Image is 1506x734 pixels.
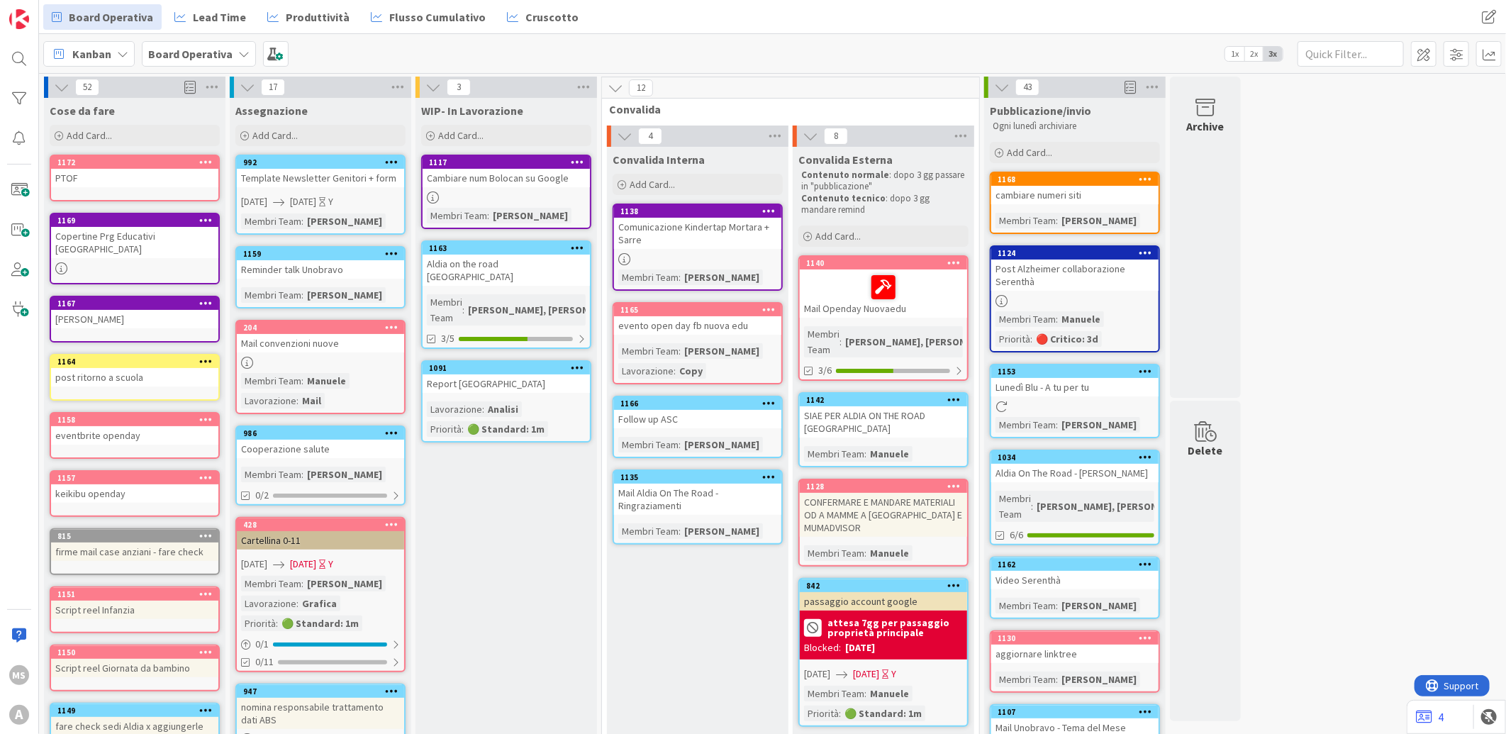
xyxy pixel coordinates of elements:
div: Mail convenzioni nuove [237,334,404,352]
span: Add Card... [630,178,675,191]
div: 1149 [51,704,218,717]
div: Report [GEOGRAPHIC_DATA] [423,374,590,393]
a: 1168cambiare numeri sitiMembri Team:[PERSON_NAME] [990,172,1160,234]
div: Membri Team [804,545,864,561]
div: 0/1 [237,635,404,653]
div: Membri Team [241,373,301,389]
div: Membri Team [618,343,679,359]
div: 1168cambiare numeri siti [991,173,1159,204]
div: 1142 [806,395,967,405]
div: Script reel Infanzia [51,601,218,619]
div: Y [891,667,896,682]
span: : [1056,598,1058,613]
div: 992Template Newsletter Genitori + form [237,156,404,187]
div: [PERSON_NAME], [PERSON_NAME] [464,302,627,318]
div: Lavorazione [241,393,296,408]
div: Membri Team [241,576,301,591]
div: 1164 [57,357,218,367]
a: 1158eventbrite openday [50,412,220,459]
a: 428Cartellina 0-11[DATE][DATE]YMembri Team:[PERSON_NAME]Lavorazione:GraficaPriorità:🟢 Standard: 1... [235,517,406,672]
div: 1140 [800,257,967,269]
div: 1140 [806,258,967,268]
div: PTOF [51,169,218,187]
div: 428 [237,518,404,531]
div: 1167[PERSON_NAME] [51,297,218,328]
span: : [301,287,303,303]
div: 428Cartellina 0-11 [237,518,404,550]
div: 1157 [51,472,218,484]
a: 1135Mail Aldia On The Road - RingraziamentiMembri Team:[PERSON_NAME] [613,469,783,545]
div: Template Newsletter Genitori + form [237,169,404,187]
input: Quick Filter... [1298,41,1404,67]
div: 1168 [998,174,1159,184]
div: Video Serenthà [991,571,1159,589]
a: 204Mail convenzioni nuoveMembri Team:ManueleLavorazione:Mail [235,320,406,414]
div: Membri Team [995,311,1056,327]
div: eventbrite openday [51,426,218,445]
a: 1167[PERSON_NAME] [50,296,220,343]
div: [PERSON_NAME] [489,208,571,223]
div: [PERSON_NAME] [681,343,763,359]
div: [PERSON_NAME] [51,310,218,328]
div: 815 [51,530,218,543]
div: 1142SIAE PER ALDIA ON THE ROAD [GEOGRAPHIC_DATA] [800,394,967,438]
div: [PERSON_NAME] [681,523,763,539]
div: 1124Post Alzheimer collaborazione Serenthà [991,247,1159,291]
a: 1153Lunedì Blu - A tu per tuMembri Team:[PERSON_NAME] [990,364,1160,438]
div: Script reel Giornata da bambino [51,659,218,677]
div: Manuele [866,446,913,462]
div: 1169Copertine Prg Educativi [GEOGRAPHIC_DATA] [51,214,218,258]
div: 🟢 Standard: 1m [278,616,362,631]
a: 1124Post Alzheimer collaborazione SerenthàMembri Team:ManuelePriorità:🔴 Critico: 3d [990,245,1160,352]
span: : [1056,672,1058,687]
a: 1138Comunicazione Kindertap Mortara + SarreMembri Team:[PERSON_NAME] [613,204,783,291]
div: Membri Team [241,287,301,303]
div: Cambiare num Bolocan su Google [423,169,590,187]
div: 1135 [614,471,781,484]
div: Lavorazione [241,596,296,611]
a: 1128CONFERMARE E MANDARE MATERIALI OD A MAMME A [GEOGRAPHIC_DATA] E MUMADVISORMembri Team:Manuele [798,479,969,567]
a: 1169Copertine Prg Educativi [GEOGRAPHIC_DATA] [50,213,220,284]
div: Mail Aldia On The Road - Ringraziamenti [614,484,781,515]
div: Membri Team [241,213,301,229]
span: : [840,334,842,350]
div: 1163 [429,243,590,253]
span: : [864,686,866,701]
div: 1169 [57,216,218,226]
span: 1x [1225,47,1244,61]
a: 992Template Newsletter Genitori + form[DATE][DATE]YMembri Team:[PERSON_NAME] [235,155,406,235]
span: : [301,576,303,591]
span: : [679,343,681,359]
span: : [679,269,681,285]
span: Lead Time [193,9,246,26]
div: 992 [243,157,404,167]
div: Lunedì Blu - A tu per tu [991,378,1159,396]
div: 1135Mail Aldia On The Road - Ringraziamenti [614,471,781,515]
span: : [296,393,299,408]
div: 1172 [57,157,218,167]
div: Copertine Prg Educativi [GEOGRAPHIC_DATA] [51,227,218,258]
div: 1166 [614,397,781,410]
div: CONFERMARE E MANDARE MATERIALI OD A MAMME A [GEOGRAPHIC_DATA] E MUMADVISOR [800,493,967,537]
a: 1142SIAE PER ALDIA ON THE ROAD [GEOGRAPHIC_DATA]Membri Team:Manuele [798,392,969,467]
div: 1142 [800,394,967,406]
div: Follow up ASC [614,410,781,428]
div: 1162Video Serenthà [991,558,1159,589]
div: Membri Team [995,213,1056,228]
div: [PERSON_NAME] [681,437,763,452]
span: : [276,616,278,631]
div: 1153 [998,367,1159,377]
span: : [462,302,464,318]
div: Membri Team [427,208,487,223]
div: [PERSON_NAME] [1058,213,1140,228]
div: post ritorno a scuola [51,368,218,387]
span: 2x [1244,47,1264,61]
div: 1107 [998,707,1159,717]
div: 1164 [51,355,218,368]
div: 1166 [620,399,781,408]
div: nomina responsabile trattamento dati ABS [237,698,404,729]
div: 1140Mail Openday Nuovaedu [800,257,967,318]
a: 815firme mail case anziani - fare check [50,528,220,575]
a: 1163Aldia on the road [GEOGRAPHIC_DATA]Membri Team:[PERSON_NAME], [PERSON_NAME]3/5 [421,240,591,349]
div: Cartellina 0-11 [237,531,404,550]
